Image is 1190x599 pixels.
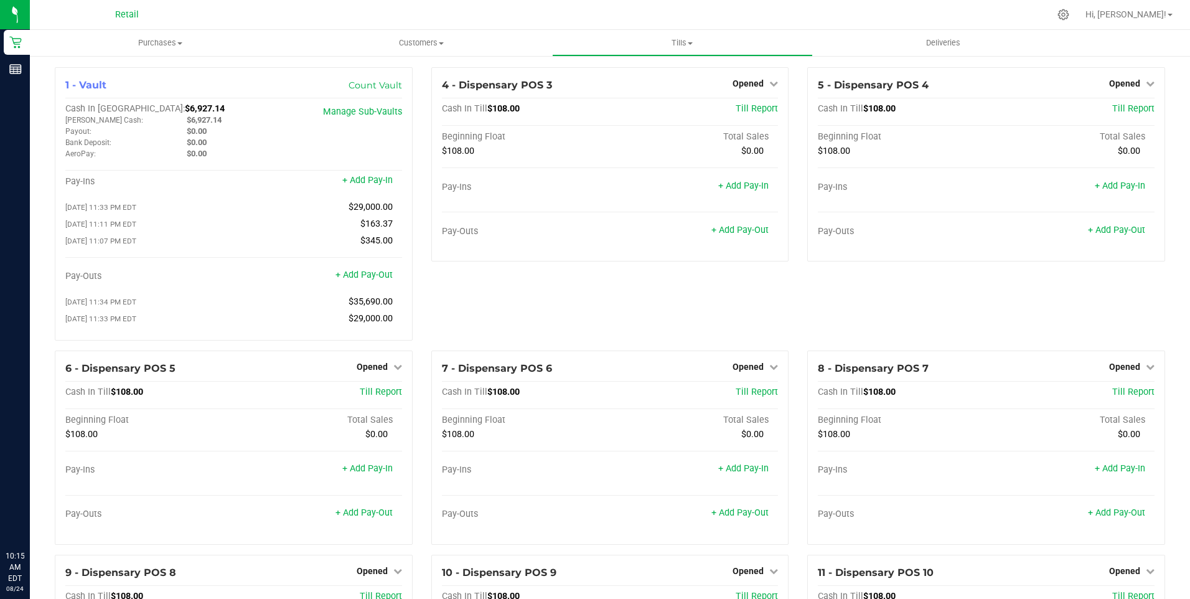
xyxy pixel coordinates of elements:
[365,429,388,440] span: $0.00
[360,235,393,246] span: $345.00
[187,138,207,147] span: $0.00
[818,103,863,114] span: Cash In Till
[818,226,986,237] div: Pay-Outs
[818,429,850,440] span: $108.00
[342,175,393,186] a: + Add Pay-In
[487,387,520,397] span: $108.00
[349,313,393,324] span: $29,000.00
[291,37,551,49] span: Customers
[718,181,769,191] a: + Add Pay-In
[733,566,764,576] span: Opened
[442,465,610,476] div: Pay-Ins
[357,566,388,576] span: Opened
[335,270,393,280] a: + Add Pay-Out
[185,103,225,114] span: $6,927.14
[1112,103,1155,114] a: Till Report
[65,176,233,187] div: Pay-Ins
[711,507,769,518] a: + Add Pay-Out
[291,30,551,56] a: Customers
[115,9,139,20] span: Retail
[442,429,474,440] span: $108.00
[610,415,778,426] div: Total Sales
[1085,9,1166,19] span: Hi, [PERSON_NAME]!
[442,362,552,374] span: 7 - Dispensary POS 6
[65,415,233,426] div: Beginning Float
[442,226,610,237] div: Pay-Outs
[187,149,207,158] span: $0.00
[818,509,986,520] div: Pay-Outs
[818,362,929,374] span: 8 - Dispensary POS 7
[818,146,850,156] span: $108.00
[1112,387,1155,397] a: Till Report
[442,182,610,193] div: Pay-Ins
[360,219,393,229] span: $163.37
[323,106,402,117] a: Manage Sub-Vaults
[9,63,22,75] inline-svg: Reports
[1095,463,1145,474] a: + Add Pay-In
[6,584,24,593] p: 08/24
[65,149,96,158] span: AeroPay:
[1056,9,1071,21] div: Manage settings
[733,78,764,88] span: Opened
[818,79,929,91] span: 5 - Dispensary POS 4
[986,415,1155,426] div: Total Sales
[1109,362,1140,372] span: Opened
[736,387,778,397] a: Till Report
[818,131,986,143] div: Beginning Float
[187,126,207,136] span: $0.00
[65,271,233,282] div: Pay-Outs
[30,37,291,49] span: Purchases
[65,220,136,229] span: [DATE] 11:11 PM EDT
[1118,146,1140,156] span: $0.00
[349,296,393,307] span: $35,690.00
[342,463,393,474] a: + Add Pay-In
[349,80,402,91] a: Count Vault
[442,131,610,143] div: Beginning Float
[818,182,986,193] div: Pay-Ins
[30,30,291,56] a: Purchases
[9,36,22,49] inline-svg: Retail
[741,146,764,156] span: $0.00
[741,429,764,440] span: $0.00
[442,79,552,91] span: 4 - Dispensary POS 3
[863,103,896,114] span: $108.00
[65,429,98,440] span: $108.00
[1088,225,1145,235] a: + Add Pay-Out
[65,298,136,306] span: [DATE] 11:34 PM EDT
[65,465,233,476] div: Pay-Ins
[187,115,222,125] span: $6,927.14
[65,79,106,91] span: 1 - Vault
[65,314,136,323] span: [DATE] 11:33 PM EDT
[65,567,176,578] span: 9 - Dispensary POS 8
[360,387,402,397] a: Till Report
[442,387,487,397] span: Cash In Till
[111,387,143,397] span: $108.00
[813,30,1074,56] a: Deliveries
[1118,429,1140,440] span: $0.00
[1088,507,1145,518] a: + Add Pay-Out
[6,550,24,584] p: 10:15 AM EDT
[65,127,91,136] span: Payout:
[65,509,233,520] div: Pay-Outs
[12,499,50,537] iframe: Resource center
[442,415,610,426] div: Beginning Float
[1095,181,1145,191] a: + Add Pay-In
[711,225,769,235] a: + Add Pay-Out
[65,237,136,245] span: [DATE] 11:07 PM EDT
[442,567,556,578] span: 10 - Dispensary POS 9
[65,103,185,114] span: Cash In [GEOGRAPHIC_DATA]:
[553,37,812,49] span: Tills
[335,507,393,518] a: + Add Pay-Out
[233,415,401,426] div: Total Sales
[65,387,111,397] span: Cash In Till
[442,509,610,520] div: Pay-Outs
[736,103,778,114] span: Till Report
[65,203,136,212] span: [DATE] 11:33 PM EDT
[442,103,487,114] span: Cash In Till
[349,202,393,212] span: $29,000.00
[718,463,769,474] a: + Add Pay-In
[818,387,863,397] span: Cash In Till
[818,415,986,426] div: Beginning Float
